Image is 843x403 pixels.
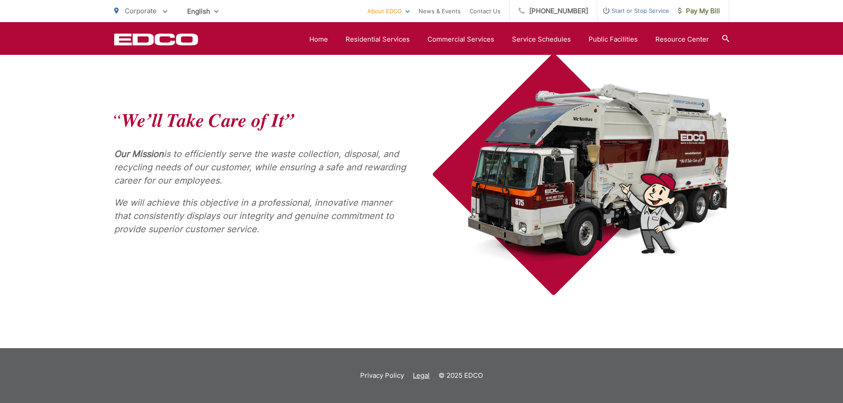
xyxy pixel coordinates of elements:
span: English [181,4,225,19]
a: Contact Us [470,6,500,16]
a: About EDCO [367,6,410,16]
a: EDCD logo. Return to the homepage. [114,33,198,46]
a: Privacy Policy [360,370,404,381]
em: We will achieve this objective in a professional, innovative manner that consistently displays ou... [114,197,394,234]
a: News & Events [419,6,461,16]
em: is to efficiently serve the waste collection, disposal, and recycling needs of our customer, whil... [114,149,406,186]
span: Corporate [125,7,157,15]
a: Legal [413,370,430,381]
a: Residential Services [346,34,410,45]
img: EDCO truck [433,54,729,295]
a: Commercial Services [427,34,494,45]
strong: Our Mission [114,149,164,159]
span: Pay My Bill [678,6,720,16]
a: Service Schedules [512,34,571,45]
a: Resource Center [655,34,709,45]
p: © 2025 EDCO [439,370,483,381]
a: Public Facilities [589,34,638,45]
a: Home [309,34,328,45]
